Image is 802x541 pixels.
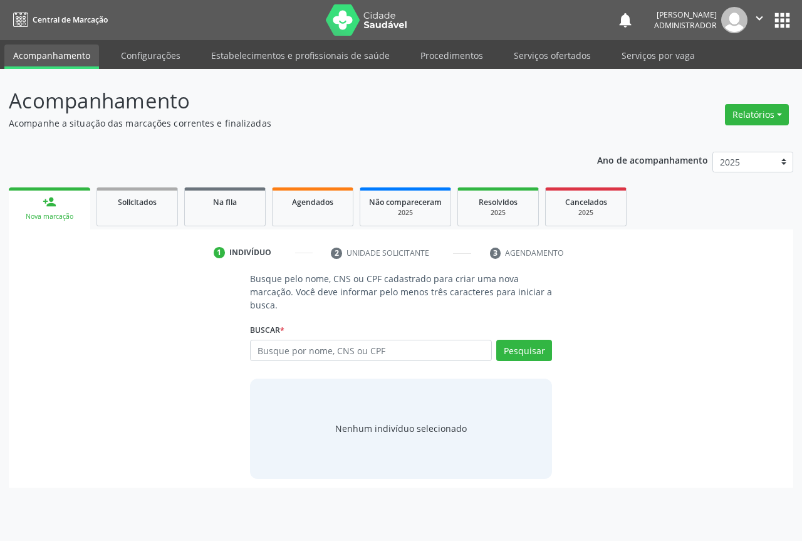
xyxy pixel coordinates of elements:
a: Serviços ofertados [505,45,600,66]
button: notifications [617,11,634,29]
input: Busque por nome, CNS ou CPF [250,340,492,361]
p: Acompanhamento [9,85,558,117]
p: Acompanhe a situação das marcações correntes e finalizadas [9,117,558,130]
div: person_add [43,195,56,209]
button: apps [771,9,793,31]
button:  [747,7,771,33]
span: Não compareceram [369,197,442,207]
i:  [753,11,766,25]
div: Indivíduo [229,247,271,258]
p: Busque pelo nome, CNS ou CPF cadastrado para criar uma nova marcação. Você deve informar pelo men... [250,272,552,312]
button: Pesquisar [496,340,552,361]
span: Agendados [292,197,333,207]
div: [PERSON_NAME] [654,9,717,20]
div: 2025 [369,208,442,218]
span: Na fila [213,197,237,207]
a: Acompanhamento [4,45,99,69]
a: Procedimentos [412,45,492,66]
a: Central de Marcação [9,9,108,30]
span: Solicitados [118,197,157,207]
a: Estabelecimentos e profissionais de saúde [202,45,398,66]
button: Relatórios [725,104,789,125]
div: 2025 [555,208,617,218]
div: 2025 [467,208,529,218]
img: img [721,7,747,33]
a: Serviços por vaga [613,45,704,66]
span: Central de Marcação [33,14,108,25]
span: Administrador [654,20,717,31]
div: Nova marcação [18,212,81,221]
span: Resolvidos [479,197,518,207]
p: Ano de acompanhamento [597,152,708,167]
label: Buscar [250,320,284,340]
span: Cancelados [565,197,607,207]
div: Nenhum indivíduo selecionado [335,422,467,435]
a: Configurações [112,45,189,66]
div: 1 [214,247,225,258]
